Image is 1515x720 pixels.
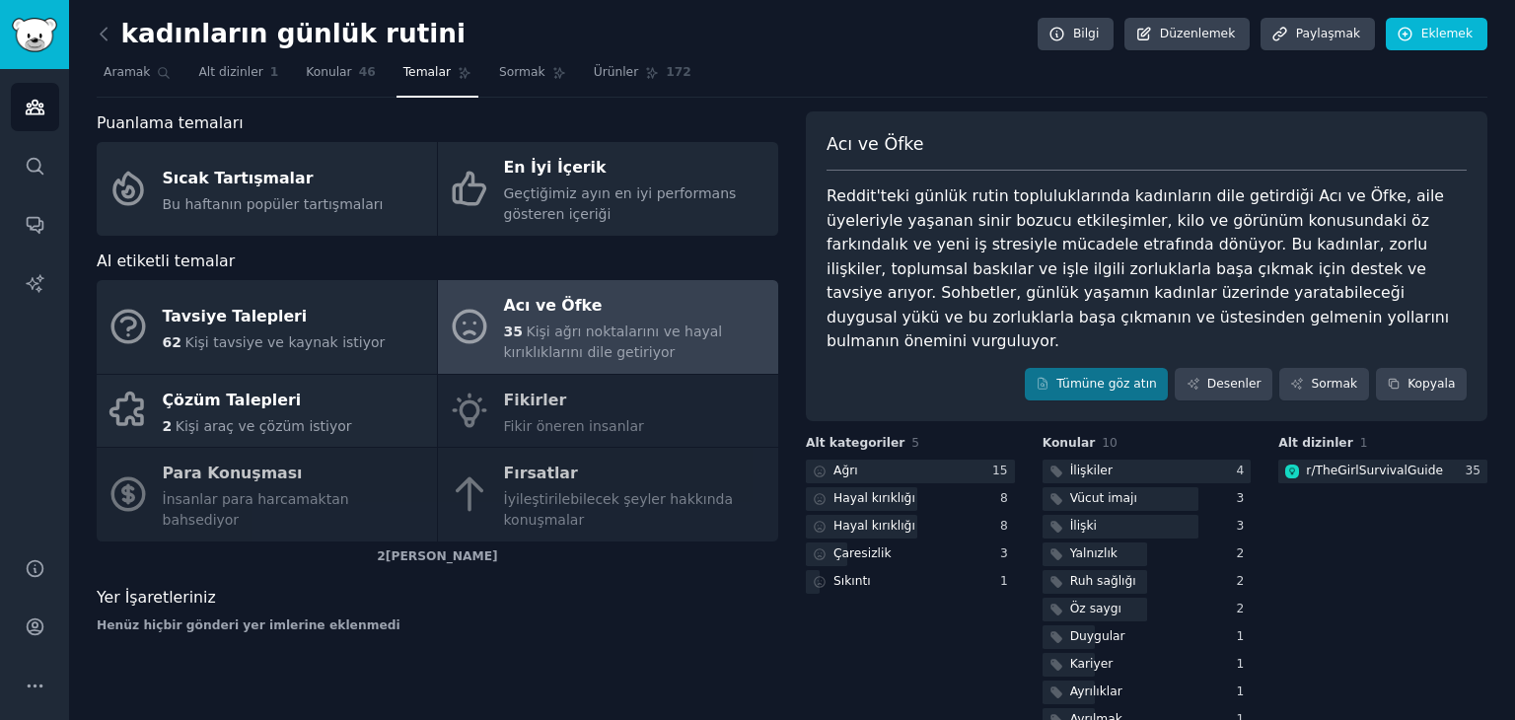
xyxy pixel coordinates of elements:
[1237,629,1245,643] font: 1
[833,546,891,560] font: Çaresizlik
[1237,546,1245,560] font: 2
[1296,27,1360,40] font: Paylaşmak
[1279,368,1369,401] a: Sormak
[176,418,352,434] font: Kişi araç ve çözüm istiyor
[397,57,478,98] a: Temalar
[1124,18,1250,51] a: Düzenlemek
[403,65,451,79] font: Temalar
[97,252,235,270] font: AI etiketli temalar
[666,65,691,79] font: 172
[1070,574,1136,588] font: Ruh sağlığı
[163,391,302,409] font: Çözüm Talepleri
[1043,542,1252,567] a: Yalnızlık2
[504,324,723,360] font: Kişi ağrı noktalarını ve hayal kırıklıklarını dile getiriyor
[12,18,57,52] img: GummySearch logosu
[1407,377,1455,391] font: Kopyala
[97,280,437,374] a: Tavsiye Talepleri62Kişi tavsiye ve kaynak istiyor
[1102,436,1118,450] font: 10
[163,196,384,212] font: Bu haftanın popüler tartışmaları
[1000,491,1008,505] font: 8
[1038,18,1114,51] a: Bilgi
[1376,368,1467,401] button: Kopyala
[97,142,437,236] a: Sıcak TartışmalarBu haftanın popüler tartışmaları
[1278,436,1352,450] font: Alt dizinler
[191,57,285,98] a: Alt dizinler1
[492,57,573,98] a: Sormak
[359,65,376,79] font: 46
[1160,27,1235,40] font: Düzenlemek
[1070,519,1097,533] font: İlişki
[306,65,351,79] font: Konular
[1207,377,1262,391] font: Desenler
[1043,460,1252,484] a: İlişkiler4
[1043,653,1252,678] a: Kariyer1
[163,334,181,350] font: 62
[386,549,498,563] font: [PERSON_NAME]
[1465,464,1480,477] font: 35
[827,186,1454,350] font: Reddit'teki günlük rutin topluluklarında kadınların dile getirdiği Acı ve Öfke, aile üyeleriyle y...
[97,57,178,98] a: Aramak
[1043,436,1096,450] font: Konular
[594,65,639,79] font: Ürünler
[97,588,216,607] font: Yer İşaretleriniz
[587,57,698,98] a: Ürünler172
[1070,629,1125,643] font: Duygular
[1237,574,1245,588] font: 2
[97,618,400,632] font: Henüz hiçbir gönderi yer imlerine eklenmedi
[504,324,523,339] font: 35
[377,549,386,563] font: 2
[1421,27,1473,40] font: Eklemek
[806,515,1015,540] a: Hayal kırıklığı8
[806,460,1015,484] a: Ağrı15
[1000,519,1008,533] font: 8
[1237,602,1245,615] font: 2
[1000,574,1008,588] font: 1
[1000,546,1008,560] font: 3
[1237,519,1245,533] font: 3
[1261,18,1375,51] a: Paylaşmak
[438,280,778,374] a: Acı ve Öfke35Kişi ağrı noktalarını ve hayal kırıklıklarını dile getiriyor
[1070,491,1137,505] font: Vücut imajı
[1043,570,1252,595] a: Ruh sağlığı2
[833,574,871,588] font: Sıkıntı
[1311,377,1357,391] font: Sormak
[833,519,915,533] font: Hayal kırıklığı
[1278,460,1487,484] a: KızHayattaKalmaRehberir/TheGirlSurvivalGuide35
[1070,684,1122,698] font: Ayrılıklar
[1056,377,1157,391] font: Tümüne göz atın
[911,436,919,450] font: 5
[121,19,466,48] font: kadınların günlük rutini
[163,418,173,434] font: 2
[163,169,314,187] font: Sıcak Tartışmalar
[1070,602,1121,615] font: Öz saygı
[299,57,382,98] a: Konular46
[806,542,1015,567] a: Çaresizlik3
[806,436,904,450] font: Alt kategoriler
[1175,368,1272,401] a: Desenler
[1386,18,1487,51] a: Eklemek
[504,185,737,222] font: Geçtiğimiz ayın en iyi performans gösteren içeriği
[806,487,1015,512] a: Hayal kırıklığı8
[504,296,603,315] font: Acı ve Öfke
[270,65,279,79] font: 1
[163,307,308,325] font: Tavsiye Talepleri
[184,334,385,350] font: Kişi tavsiye ve kaynak istiyor
[1360,436,1368,450] font: 1
[1316,464,1443,477] font: TheGirlSurvivalGuide
[1043,681,1252,705] a: Ayrılıklar1
[1025,368,1169,401] a: Tümüne göz atın
[1070,657,1114,671] font: Kariyer
[827,134,924,154] font: Acı ve Öfke
[833,464,858,477] font: Ağrı
[499,65,545,79] font: Sormak
[1237,657,1245,671] font: 1
[1306,464,1315,477] font: r/
[504,158,607,177] font: En İyi İçerik
[438,142,778,236] a: En İyi İçerikGeçtiğimiz ayın en iyi performans gösteren içeriği
[104,65,150,79] font: Aramak
[1237,684,1245,698] font: 1
[97,375,437,448] a: Çözüm Talepleri2Kişi araç ve çözüm istiyor
[1070,546,1118,560] font: Yalnızlık
[806,570,1015,595] a: Sıkıntı1
[1043,515,1252,540] a: İlişki3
